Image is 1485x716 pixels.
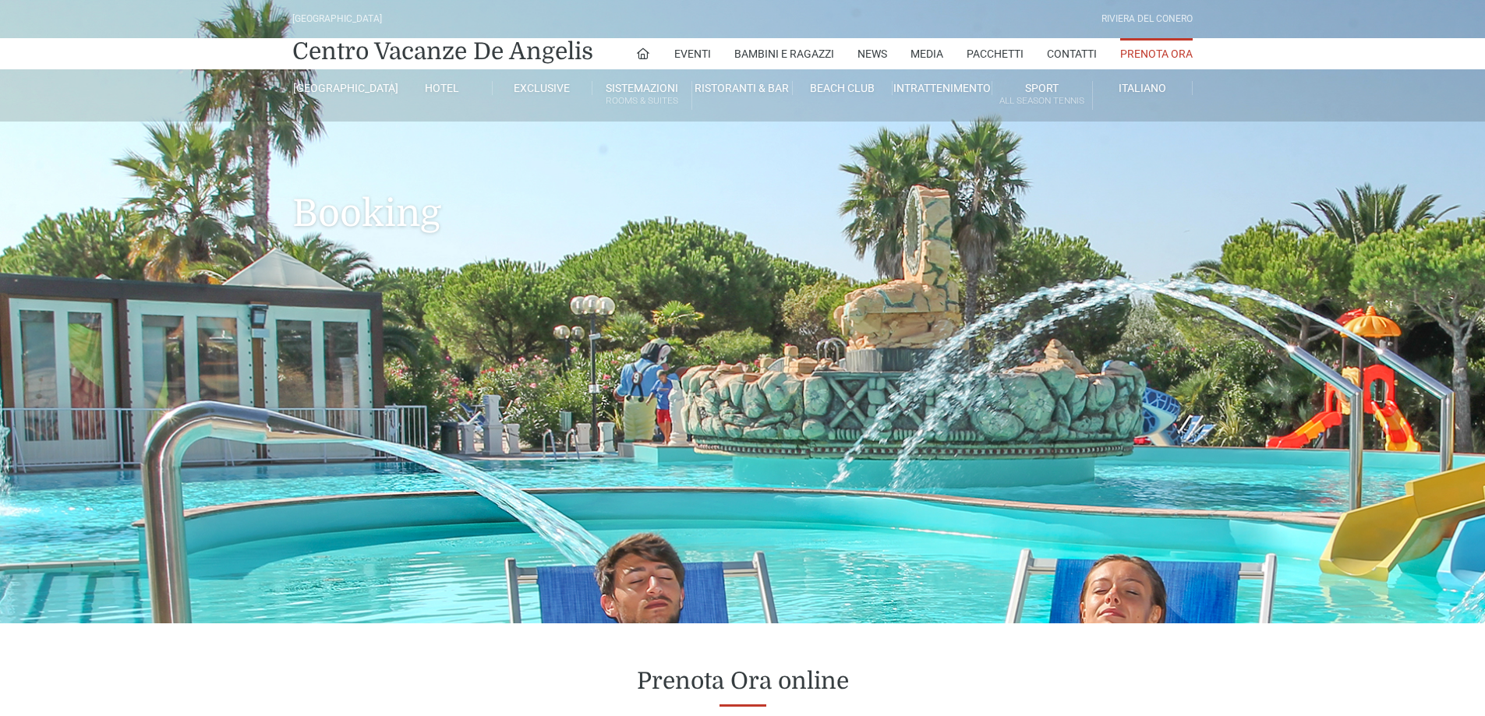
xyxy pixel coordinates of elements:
a: Media [910,38,943,69]
a: Eventi [674,38,711,69]
a: Ristoranti & Bar [692,81,792,95]
a: [GEOGRAPHIC_DATA] [292,81,392,95]
a: Contatti [1047,38,1097,69]
a: News [857,38,887,69]
a: Centro Vacanze De Angelis [292,36,593,67]
div: [GEOGRAPHIC_DATA] [292,12,382,26]
small: Rooms & Suites [592,93,691,108]
a: SportAll Season Tennis [992,81,1092,110]
a: Beach Club [793,81,893,95]
h1: Booking [292,122,1193,259]
div: Riviera Del Conero [1101,12,1193,26]
a: Intrattenimento [893,81,992,95]
a: Pacchetti [967,38,1024,69]
a: Bambini e Ragazzi [734,38,834,69]
a: Exclusive [493,81,592,95]
a: Prenota Ora [1120,38,1193,69]
span: Italiano [1119,82,1166,94]
h2: Prenota Ora online [292,667,1193,695]
a: Hotel [392,81,492,95]
a: SistemazioniRooms & Suites [592,81,692,110]
small: All Season Tennis [992,93,1091,108]
a: Italiano [1093,81,1193,95]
